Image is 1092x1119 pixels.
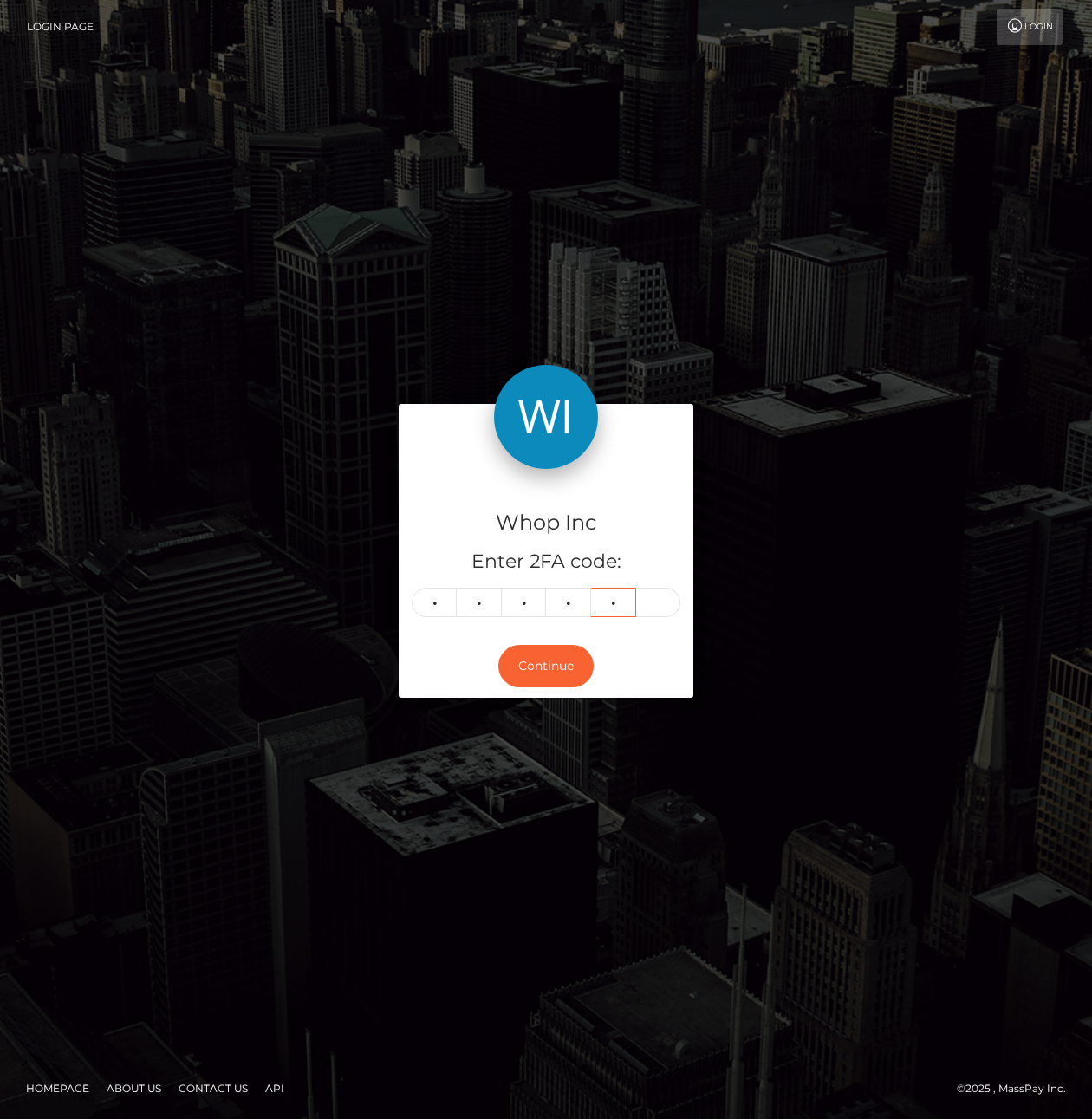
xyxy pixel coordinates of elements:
[498,645,594,687] button: Continue
[997,9,1063,45] a: Login
[494,365,598,469] img: Whop Inc
[957,1079,1079,1098] div: © 2025 , MassPay Inc.
[27,9,94,45] a: Login Page
[412,508,680,538] h4: Whop Inc
[19,1075,96,1102] a: Homepage
[412,549,680,576] h5: Enter 2FA code:
[258,1075,291,1102] a: API
[172,1075,255,1102] a: Contact Us
[100,1075,168,1102] a: About Us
